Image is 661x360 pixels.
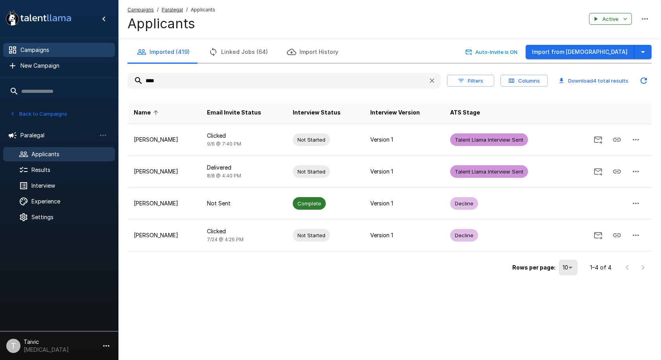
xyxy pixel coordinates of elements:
[464,46,519,58] button: Auto-Invite is ON
[370,136,438,144] p: Version 1
[207,141,241,147] span: 9/6 @ 7:40 PM
[512,264,556,271] p: Rows per page:
[447,75,494,87] button: Filters
[450,200,478,207] span: Decline
[450,108,480,117] span: ATS Stage
[370,168,438,175] p: Version 1
[186,6,188,14] span: /
[134,108,161,117] span: Name
[636,73,652,89] button: Updated Today - 3:44 PM
[589,168,607,174] span: Send Invitation
[607,168,626,174] span: Copy Interview Link
[207,164,280,172] p: Delivered
[207,199,280,207] p: Not Sent
[450,168,528,175] span: Talent Llama Interview Sent
[559,260,578,275] div: 10
[207,236,244,242] span: 7/24 @ 4:26 PM
[293,136,330,144] span: Not Started
[157,6,159,14] span: /
[134,199,194,207] p: [PERSON_NAME]
[207,173,241,179] span: 8/8 @ 4:40 PM
[134,136,194,144] p: [PERSON_NAME]
[162,7,183,13] u: Paralegal
[293,232,330,239] span: Not Started
[207,108,261,117] span: Email Invite Status
[207,132,280,140] p: Clicked
[500,75,548,87] button: Columns
[293,108,341,117] span: Interview Status
[526,45,634,59] button: Import from [DEMOGRAPHIC_DATA]
[293,200,326,207] span: Complete
[293,168,330,175] span: Not Started
[134,231,194,239] p: [PERSON_NAME]
[589,13,632,25] button: Active
[199,41,277,63] button: Linked Jobs (64)
[450,232,478,239] span: Decline
[450,136,528,144] span: Talent Llama Interview Sent
[127,15,215,32] h4: Applicants
[554,75,633,87] button: Download4 total results
[277,41,348,63] button: Import History
[370,199,438,207] p: Version 1
[370,231,438,239] p: Version 1
[607,231,626,238] span: Copy Interview Link
[590,264,611,271] p: 1–4 of 4
[134,168,194,175] p: [PERSON_NAME]
[370,108,420,117] span: Interview Version
[607,136,626,142] span: Copy Interview Link
[589,231,607,238] span: Send Invitation
[191,6,215,14] span: Applicants
[589,136,607,142] span: Send Invitation
[127,41,199,63] button: Imported (419)
[207,227,280,235] p: Clicked
[127,7,154,13] u: Campaigns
